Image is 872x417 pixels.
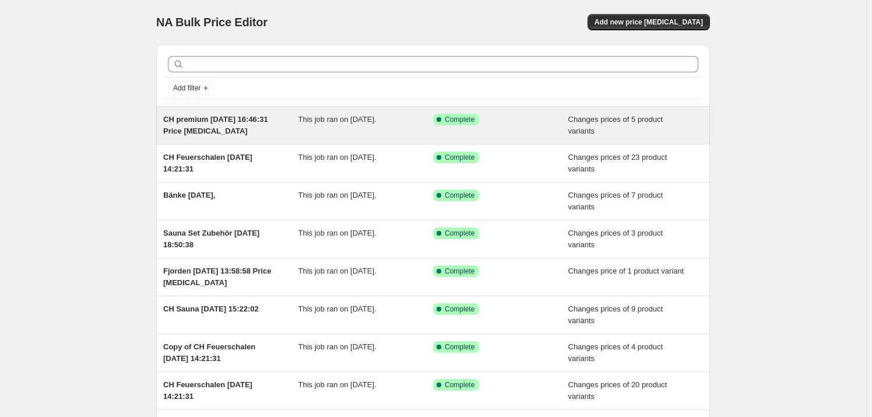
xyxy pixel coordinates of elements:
[445,229,474,238] span: Complete
[168,81,215,95] button: Add filter
[568,115,663,135] span: Changes prices of 5 product variants
[163,191,215,199] span: Bänke [DATE],
[163,342,255,363] span: Copy of CH Feuerschalen [DATE] 14:21:31
[568,304,663,325] span: Changes prices of 9 product variants
[163,380,252,401] span: CH Feuerschalen [DATE] 14:21:31
[298,115,377,124] span: This job ran on [DATE].
[173,83,201,93] span: Add filter
[298,267,377,275] span: This job ran on [DATE].
[445,304,474,314] span: Complete
[568,342,663,363] span: Changes prices of 4 product variants
[298,342,377,351] span: This job ran on [DATE].
[298,191,377,199] span: This job ran on [DATE].
[445,267,474,276] span: Complete
[568,153,667,173] span: Changes prices of 23 product variants
[298,380,377,389] span: This job ran on [DATE].
[298,153,377,162] span: This job ran on [DATE].
[298,304,377,313] span: This job ran on [DATE].
[163,304,259,313] span: CH Sauna [DATE] 15:22:02
[588,14,710,30] button: Add new price [MEDICAL_DATA]
[156,16,268,29] span: NA Bulk Price Editor
[568,380,667,401] span: Changes prices of 20 product variants
[163,115,268,135] span: CH premium [DATE] 16:46:31 Price [MEDICAL_DATA]
[445,153,474,162] span: Complete
[298,229,377,237] span: This job ran on [DATE].
[163,153,252,173] span: CH Feuerschalen [DATE] 14:21:31
[445,191,474,200] span: Complete
[445,115,474,124] span: Complete
[163,267,271,287] span: Fjorden [DATE] 13:58:58 Price [MEDICAL_DATA]
[163,229,259,249] span: Sauna Set Zubehör [DATE] 18:50:38
[568,229,663,249] span: Changes prices of 3 product variants
[568,267,684,275] span: Changes price of 1 product variant
[445,380,474,390] span: Complete
[568,191,663,211] span: Changes prices of 7 product variants
[445,342,474,352] span: Complete
[595,17,703,27] span: Add new price [MEDICAL_DATA]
